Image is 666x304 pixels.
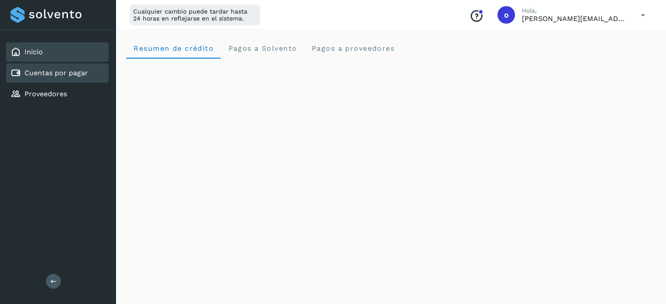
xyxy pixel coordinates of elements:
[133,44,214,52] span: Resumen de crédito
[228,44,297,52] span: Pagos a Solvento
[25,90,67,98] a: Proveedores
[6,63,109,83] div: Cuentas por pagar
[25,48,43,56] a: Inicio
[6,42,109,62] div: Inicio
[311,44,395,52] span: Pagos a proveedores
[522,14,627,23] p: orlando@rfllogistics.com.mx
[130,4,260,25] div: Cualquier cambio puede tardar hasta 24 horas en reflejarse en el sistema.
[25,69,88,77] a: Cuentas por pagar
[6,84,109,104] div: Proveedores
[522,7,627,14] p: Hola,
